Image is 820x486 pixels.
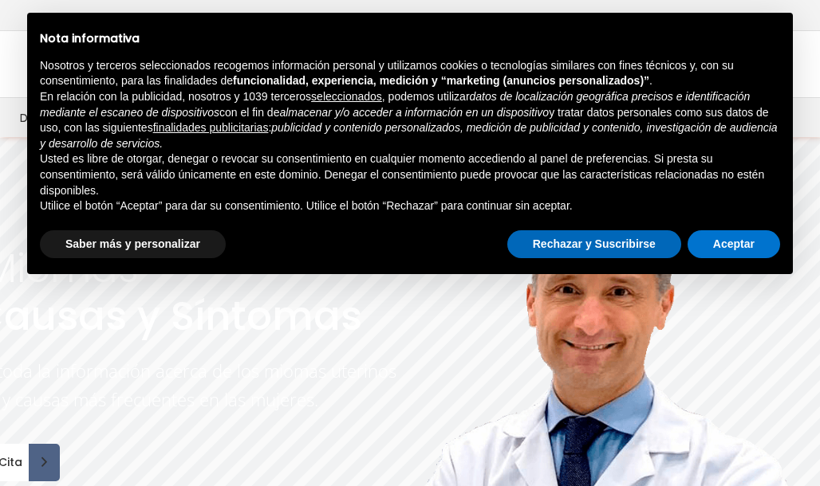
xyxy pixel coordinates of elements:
[40,121,778,150] em: publicidad y contenido personalizados, medición de publicidad y contenido, investigación de audie...
[40,58,780,89] p: Nosotros y terceros seleccionados recogemos información personal y utilizamos cookies o tecnologí...
[40,89,780,151] p: En relación con la publicidad, nosotros y 1039 terceros , podemos utilizar con el fin de y tratar...
[507,230,681,259] button: Rechazar y Suscribirse
[688,230,780,259] button: Aceptar
[233,74,649,87] strong: funcionalidad, experiencia, medición y “marketing (anuncios personalizados)”
[40,90,750,119] em: datos de localización geográfica precisos e identificación mediante el escaneo de dispositivos
[153,120,269,136] button: finalidades publicitarias
[311,89,382,105] button: seleccionados
[40,230,226,259] button: Saber más y personalizar
[40,32,780,45] h2: Nota informativa
[40,198,780,214] p: Utilice el botón “Aceptar” para dar su consentimiento. Utilice el botón “Rechazar” para continuar...
[279,106,549,119] em: almacenar y/o acceder a información en un dispositivo
[40,151,780,198] p: Usted es libre de otorgar, denegar o revocar su consentimiento en cualquier momento accediendo al...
